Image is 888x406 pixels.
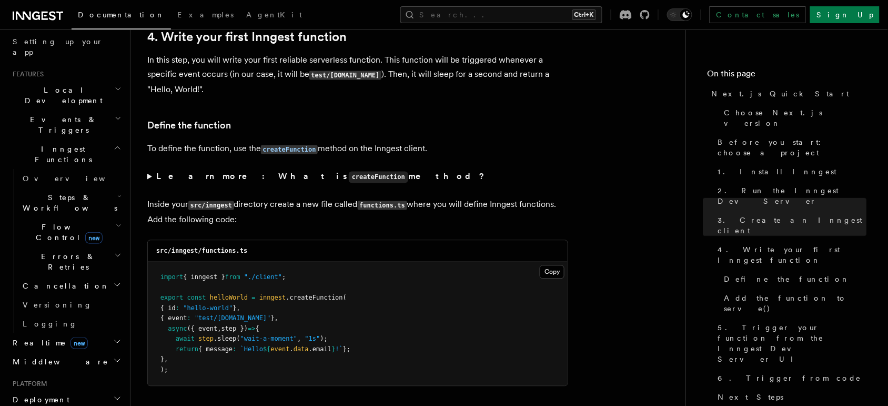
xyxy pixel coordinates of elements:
[225,274,240,281] span: from
[183,305,233,312] span: "hello-world"
[160,294,183,302] span: export
[156,172,487,182] strong: Learn more: What is method?
[724,274,850,284] span: Define the function
[8,352,124,371] button: Middleware
[261,144,318,154] a: createFunction
[187,315,191,322] span: :
[8,144,114,165] span: Inngest Functions
[8,81,124,110] button: Local Development
[18,247,124,276] button: Errors & Retries
[724,293,867,314] span: Add the function to serve()
[18,222,116,243] span: Flow Control
[8,114,115,135] span: Events & Triggers
[714,369,867,388] a: 6. Trigger from code
[246,11,302,19] span: AgentKit
[358,201,407,210] code: functions.ts
[714,162,867,181] a: 1. Install Inngest
[248,325,255,333] span: =>
[164,356,168,363] span: ,
[714,240,867,270] a: 4. Write your first Inngest function
[349,172,408,183] code: createFunction
[720,289,867,318] a: Add the function to serve()
[147,53,568,97] p: In this step, you will write your first reliable serverless function. This function will be trigg...
[810,6,880,23] a: Sign Up
[8,333,124,352] button: Realtimenew
[233,305,236,312] span: }
[718,392,784,402] span: Next Steps
[160,356,164,363] span: }
[8,357,108,367] span: Middleware
[195,315,271,322] span: "test/[DOMAIN_NAME]"
[8,380,47,388] span: Platform
[724,107,867,128] span: Choose Next.js version
[271,315,275,322] span: }
[710,6,806,23] a: Contact sales
[718,166,837,177] span: 1. Install Inngest
[572,9,596,20] kbd: Ctrl+K
[72,3,171,29] a: Documentation
[290,346,294,353] span: .
[282,274,286,281] span: ;
[718,322,867,364] span: 5. Trigger your function from the Inngest Dev Server UI
[221,325,248,333] span: step })
[305,335,320,343] span: "1s"
[718,373,862,383] span: 6. Trigger from code
[8,140,124,169] button: Inngest Functions
[187,294,206,302] span: const
[233,346,236,353] span: :
[198,335,214,343] span: step
[147,29,347,44] a: 4. Write your first Inngest function
[147,197,568,227] p: Inside your directory create a new file called where you will define Inngest functions. Add the f...
[18,217,124,247] button: Flow Controlnew
[160,305,176,312] span: { id
[259,294,286,302] span: inngest
[18,251,114,272] span: Errors & Retries
[171,3,240,28] a: Examples
[18,169,124,188] a: Overview
[217,325,221,333] span: ,
[708,84,867,103] a: Next.js Quick Start
[147,142,568,157] p: To define the function, use the method on the Inngest client.
[183,274,225,281] span: { inngest }
[70,338,88,349] span: new
[176,346,198,353] span: return
[714,133,867,162] a: Before you start: choose a project
[18,192,117,213] span: Steps & Workflows
[78,11,165,19] span: Documentation
[718,137,867,158] span: Before you start: choose a project
[286,294,342,302] span: .createFunction
[176,335,195,343] span: await
[714,181,867,211] a: 2. Run the Inngest Dev Server
[18,295,124,314] a: Versioning
[176,305,179,312] span: :
[237,305,240,312] span: ,
[177,11,234,19] span: Examples
[309,346,331,353] span: .email
[18,281,109,291] span: Cancellation
[13,37,103,56] span: Setting up your app
[168,325,187,333] span: async
[160,315,187,322] span: { event
[23,320,77,328] span: Logging
[261,145,318,154] code: createFunction
[23,301,92,309] span: Versioning
[320,335,328,343] span: );
[343,294,347,302] span: (
[714,211,867,240] a: 3. Create an Inngest client
[540,265,564,279] button: Copy
[712,88,850,99] span: Next.js Quick Start
[708,67,867,84] h4: On this page
[23,174,131,183] span: Overview
[720,103,867,133] a: Choose Next.js version
[714,318,867,369] a: 5. Trigger your function from the Inngest Dev Server UI
[18,188,124,217] button: Steps & Workflows
[309,71,381,80] code: test/[DOMAIN_NAME]
[8,70,44,78] span: Features
[294,346,309,353] span: data
[187,325,218,333] span: ({ event
[331,346,335,353] span: }
[8,85,115,106] span: Local Development
[8,110,124,140] button: Events & Triggers
[8,394,69,405] span: Deployment
[271,346,290,353] span: event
